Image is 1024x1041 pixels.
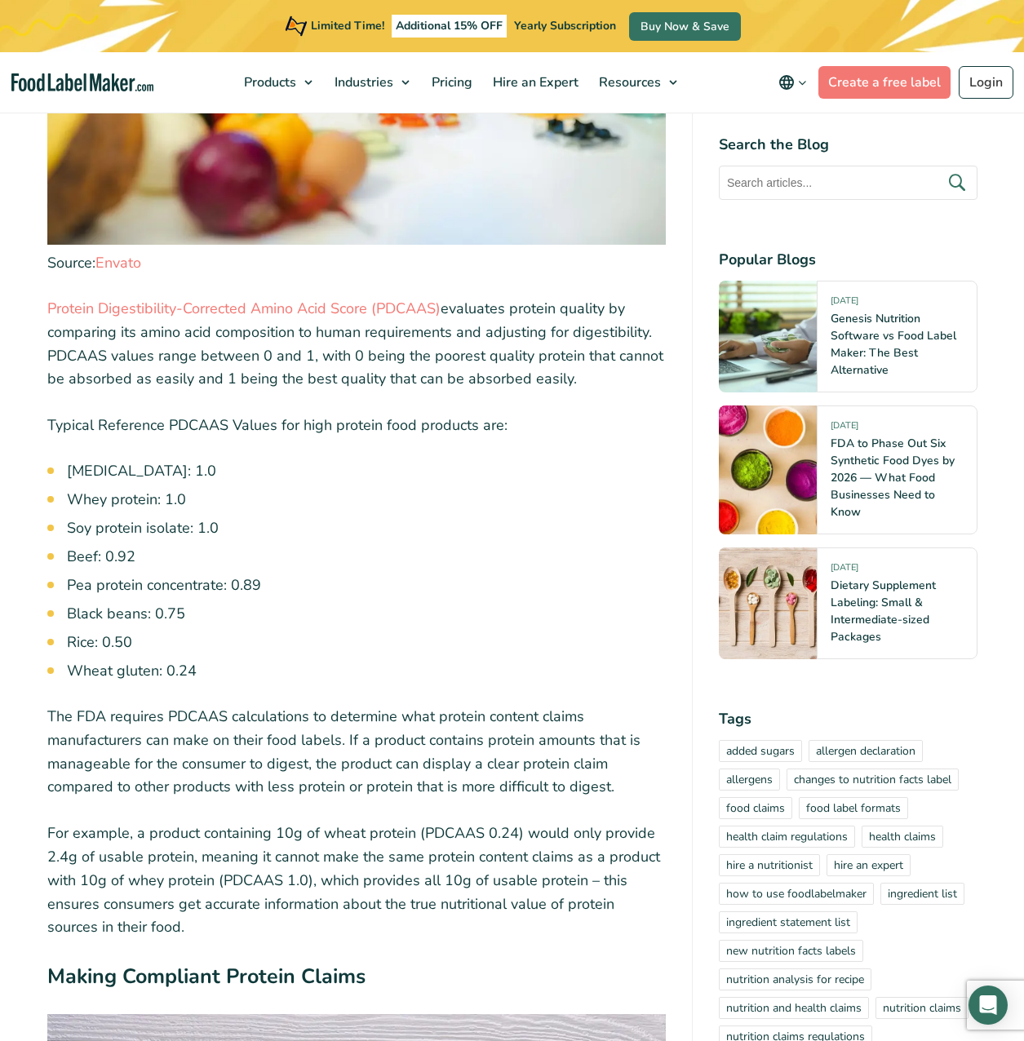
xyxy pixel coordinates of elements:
figcaption: Source: [47,252,666,274]
a: allergen declaration [809,740,923,762]
div: Open Intercom Messenger [969,986,1008,1025]
a: FDA to Phase Out Six Synthetic Food Dyes by 2026 — What Food Businesses Need to Know [831,436,955,520]
a: Login [959,66,1013,99]
li: Soy protein isolate: 1.0 [67,517,666,539]
a: nutrition and health claims [719,997,869,1019]
span: [DATE] [831,295,858,313]
a: Products [234,52,321,113]
a: allergens [719,769,780,791]
span: Limited Time! [311,18,384,33]
span: Hire an Expert [488,73,580,91]
a: food label formats [799,797,908,819]
span: Pricing [427,73,474,91]
a: health claims [862,826,943,848]
p: For example, a product containing 10g of wheat protein (PDCAAS 0.24) would only provide 2.4g of u... [47,822,666,939]
p: The FDA requires PDCAAS calculations to determine what protein content claims manufacturers can m... [47,705,666,799]
li: Black beans: 0.75 [67,603,666,625]
a: nutrition claims [875,997,969,1019]
strong: Making Compliant Protein Claims [47,963,366,990]
span: Products [239,73,298,91]
a: Buy Now & Save [629,12,741,41]
p: evaluates protein quality by comparing its amino acid composition to human requirements and adjus... [47,297,666,391]
span: [DATE] [831,561,858,580]
a: ingredient statement list [719,911,858,933]
a: hire a nutritionist [719,854,820,876]
a: health claim regulations [719,826,855,848]
h4: Popular Blogs [719,249,977,271]
h4: Tags [719,708,977,730]
a: Create a free label [818,66,951,99]
a: Protein Digestibility-Corrected Amino Acid Score (PDCAAS) [47,299,441,318]
li: [MEDICAL_DATA]: 1.0 [67,460,666,482]
a: added sugars [719,740,802,762]
span: Industries [330,73,395,91]
span: Yearly Subscription [514,18,616,33]
li: Whey protein: 1.0 [67,489,666,511]
a: Resources [589,52,685,113]
a: ingredient list [880,883,964,905]
h4: Search the Blog [719,134,977,156]
li: Pea protein concentrate: 0.89 [67,574,666,596]
a: hire an expert [827,854,911,876]
input: Search articles... [719,166,977,200]
a: Industries [325,52,418,113]
li: Beef: 0.92 [67,546,666,568]
li: Rice: 0.50 [67,631,666,653]
span: Resources [594,73,663,91]
a: Genesis Nutrition Software vs Food Label Maker: The Best Alternative [831,311,956,378]
a: Dietary Supplement Labeling: Small & Intermediate-sized Packages [831,578,936,645]
a: nutrition analysis for recipe [719,968,871,990]
a: how to use foodlabelmaker [719,883,874,905]
a: new nutrition facts labels [719,940,863,962]
span: [DATE] [831,419,858,438]
span: Additional 15% OFF [392,15,507,38]
li: Wheat gluten: 0.24 [67,660,666,682]
a: Hire an Expert [483,52,585,113]
p: Typical Reference PDCAAS Values for high protein food products are: [47,414,666,437]
a: food claims [719,797,792,819]
a: Envato [95,253,141,272]
a: Pricing [422,52,479,113]
a: changes to nutrition facts label [787,769,959,791]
